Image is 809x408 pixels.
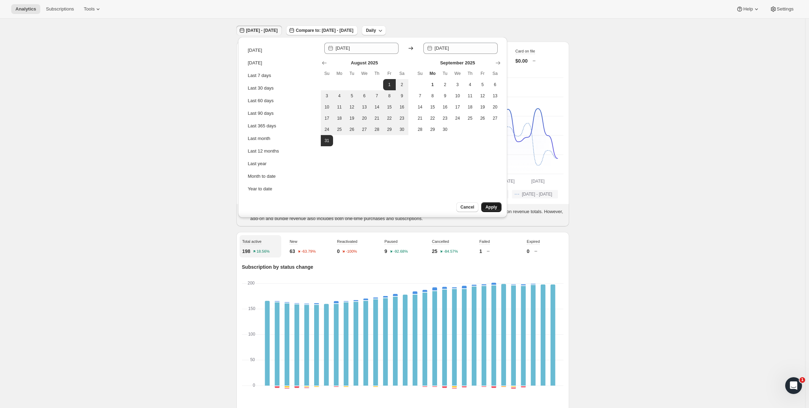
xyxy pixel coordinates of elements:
span: 2 [442,82,449,87]
button: Monday August 4 2025 [333,90,346,101]
span: 6 [492,82,499,87]
span: 14 [417,104,424,110]
th: Sunday [321,68,333,79]
span: 22 [386,115,393,121]
span: 29 [386,127,393,132]
button: [DATE] - [DATE] [512,190,558,198]
button: Wednesday September 3 2025 [451,79,464,90]
span: 29 [429,127,436,132]
button: [DATE] - [DATE] [236,26,282,35]
span: 19 [479,104,486,110]
button: Wednesday August 27 2025 [358,124,371,135]
div: Last 7 days [248,72,271,79]
p: 0 [527,248,530,255]
span: Compare to: [DATE] - [DATE] [296,28,353,33]
th: Thursday [464,68,476,79]
p: 1 [479,248,482,255]
span: 21 [373,115,380,121]
span: 4 [466,82,473,87]
span: Su [324,71,331,76]
span: New [290,239,297,244]
button: Monday September 22 2025 [426,113,439,124]
span: Paused [385,239,397,244]
th: Friday [476,68,489,79]
span: Cancelled [432,239,449,244]
text: 200 [248,281,255,286]
span: 5 [479,82,486,87]
span: Th [466,71,473,76]
button: Sunday September 28 2025 [414,124,427,135]
button: Monday September 29 2025 [426,124,439,135]
span: 13 [361,104,368,110]
button: Tuesday September 30 2025 [439,124,451,135]
span: 24 [324,127,331,132]
span: 28 [417,127,424,132]
span: Sa [399,71,406,76]
span: Daily [366,28,376,33]
button: Wednesday August 6 2025 [358,90,371,101]
span: Fr [386,71,393,76]
div: Last 60 days [248,97,274,104]
button: Saturday September 6 2025 [489,79,502,90]
th: Friday [383,68,396,79]
span: 20 [492,104,499,110]
button: Analytics [11,4,40,14]
div: Last month [248,135,270,142]
p: 0 [337,248,340,255]
button: Sunday September 21 2025 [414,113,427,124]
span: 23 [399,115,406,121]
span: 7 [373,93,380,99]
button: Saturday August 23 2025 [396,113,408,124]
span: Settings [777,6,794,12]
span: 17 [454,104,461,110]
span: 12 [479,93,486,99]
span: 25 [336,127,343,132]
div: Last 30 days [248,85,274,92]
span: 1 [800,377,805,383]
button: Thursday August 21 2025 [371,113,383,124]
span: 8 [386,93,393,99]
button: Friday August 22 2025 [383,113,396,124]
span: Sa [492,71,499,76]
span: 16 [399,104,406,110]
button: Wednesday August 13 2025 [358,101,371,113]
button: Thursday September 18 2025 [464,101,476,113]
p: $0.00 [516,57,528,64]
text: -84.57% [443,249,458,254]
button: Last 12 months [246,146,316,157]
button: Wednesday September 17 2025 [451,101,464,113]
iframe: Intercom live chat [785,377,802,394]
span: 3 [324,93,331,99]
button: Saturday August 9 2025 [396,90,408,101]
th: Monday [426,68,439,79]
span: 26 [479,115,486,121]
button: Thursday September 25 2025 [464,113,476,124]
button: Last year [246,158,316,169]
button: Wednesday August 20 2025 [358,113,371,124]
span: 19 [348,115,355,121]
button: [DATE] [246,45,316,56]
div: Last 12 months [248,148,279,155]
th: Saturday [489,68,502,79]
span: [DATE] - [DATE] [522,191,552,197]
text: -92.68% [393,249,408,254]
button: Compare to: [DATE] - [DATE] [286,26,358,35]
span: 9 [442,93,449,99]
span: 11 [466,93,473,99]
button: Thursday August 7 2025 [371,90,383,101]
span: 16 [442,104,449,110]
